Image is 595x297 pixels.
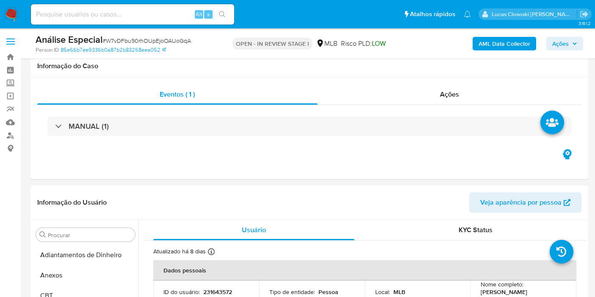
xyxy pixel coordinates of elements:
a: 85e66b7ee9336b0a87b2b83268eea052 [61,46,166,54]
input: Procurar [48,231,132,239]
span: Eventos ( 1 ) [160,89,195,99]
span: s [207,10,210,18]
button: Veja aparência por pessoa [469,192,581,213]
span: LOW [372,39,386,48]
button: Ações [546,37,583,50]
p: Pessoa [318,288,338,296]
span: Alt [196,10,202,18]
p: OPEN - IN REVIEW STAGE I [232,38,313,50]
h3: MANUAL (1) [69,122,109,131]
button: search-icon [213,8,231,20]
button: Procurar [39,231,46,238]
p: Local : [375,288,390,296]
div: MANUAL (1) [47,117,571,136]
span: # W7vDFbu90rhOUpEjoOAUoGqA [102,36,191,45]
p: ID do usuário : [163,288,200,296]
b: Análise Especial [36,33,102,46]
p: 231643572 [203,288,232,296]
button: AML Data Collector [473,37,536,50]
p: MLB [393,288,405,296]
span: Usuário [242,225,266,235]
div: MLB [316,39,338,48]
input: Pesquise usuários ou casos... [31,9,234,20]
p: Nome completo : [481,280,523,288]
h1: Informação do Caso [37,62,581,70]
b: AML Data Collector [479,37,530,50]
p: Atualizado há 8 dias [153,247,206,255]
span: KYC Status [459,225,493,235]
button: Anexos [33,265,138,286]
th: Dados pessoais [153,260,576,280]
p: Tipo de entidade : [269,288,315,296]
a: Notificações [464,11,471,18]
span: Atalhos rápidos [410,10,455,19]
button: Adiantamentos de Dinheiro [33,245,138,265]
a: Sair [580,10,589,19]
b: Person ID [36,46,59,54]
h1: Informação do Usuário [37,198,107,207]
span: Risco PLD: [341,39,386,48]
span: Ações [440,89,459,99]
span: Veja aparência por pessoa [480,192,562,213]
p: lucas.clososki@mercadolivre.com [492,10,577,18]
span: Ações [552,37,569,50]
